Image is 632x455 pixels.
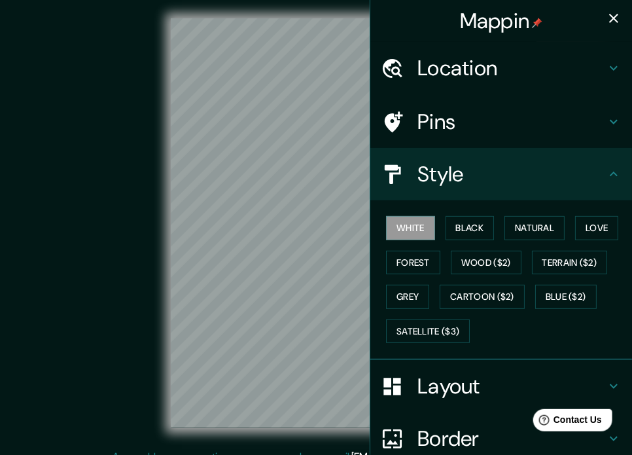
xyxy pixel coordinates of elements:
[535,285,597,309] button: Blue ($2)
[504,216,565,240] button: Natural
[386,251,440,275] button: Forest
[386,285,429,309] button: Grey
[516,404,618,441] iframe: Help widget launcher
[370,96,632,148] div: Pins
[417,55,606,81] h4: Location
[440,285,525,309] button: Cartoon ($2)
[370,360,632,412] div: Layout
[171,18,461,428] canvas: Map
[575,216,618,240] button: Love
[386,319,470,344] button: Satellite ($3)
[386,216,435,240] button: White
[370,42,632,94] div: Location
[370,148,632,200] div: Style
[532,251,608,275] button: Terrain ($2)
[417,426,606,452] h4: Border
[532,18,542,28] img: pin-icon.png
[446,216,495,240] button: Black
[460,8,543,34] h4: Mappin
[417,373,606,399] h4: Layout
[417,161,606,187] h4: Style
[451,251,521,275] button: Wood ($2)
[417,109,606,135] h4: Pins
